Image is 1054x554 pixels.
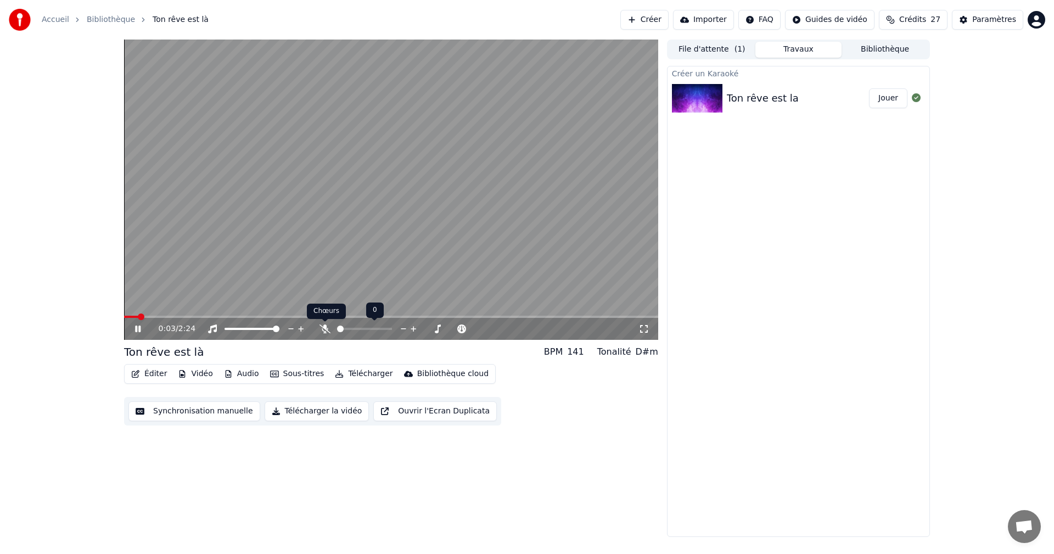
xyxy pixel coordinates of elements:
[785,10,874,30] button: Guides de vidéo
[159,323,176,334] span: 0:03
[153,14,209,25] span: Ton rêve est là
[620,10,669,30] button: Créer
[952,10,1023,30] button: Paramètres
[9,9,31,31] img: youka
[373,401,497,421] button: Ouvrir l'Ecran Duplicata
[87,14,135,25] a: Bibliothèque
[597,345,631,359] div: Tonalité
[265,401,369,421] button: Télécharger la vidéo
[173,366,217,382] button: Vidéo
[1008,510,1041,543] div: Ouvrir le chat
[417,368,489,379] div: Bibliothèque cloud
[307,304,346,319] div: Chœurs
[330,366,397,382] button: Télécharger
[266,366,329,382] button: Sous-titres
[636,345,658,359] div: D#m
[727,91,799,106] div: Ton rêve est la
[178,323,195,334] span: 2:24
[544,345,563,359] div: BPM
[124,344,204,360] div: Ton rêve est là
[567,345,584,359] div: 141
[735,44,745,55] span: ( 1 )
[879,10,948,30] button: Crédits27
[899,14,926,25] span: Crédits
[755,42,842,58] button: Travaux
[42,14,69,25] a: Accueil
[972,14,1016,25] div: Paramètres
[220,366,263,382] button: Audio
[42,14,209,25] nav: breadcrumb
[669,42,755,58] button: File d'attente
[930,14,940,25] span: 27
[127,366,171,382] button: Éditer
[668,66,929,80] div: Créer un Karaoké
[673,10,734,30] button: Importer
[159,323,185,334] div: /
[869,88,907,108] button: Jouer
[842,42,928,58] button: Bibliothèque
[738,10,781,30] button: FAQ
[128,401,260,421] button: Synchronisation manuelle
[366,303,384,318] div: 0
